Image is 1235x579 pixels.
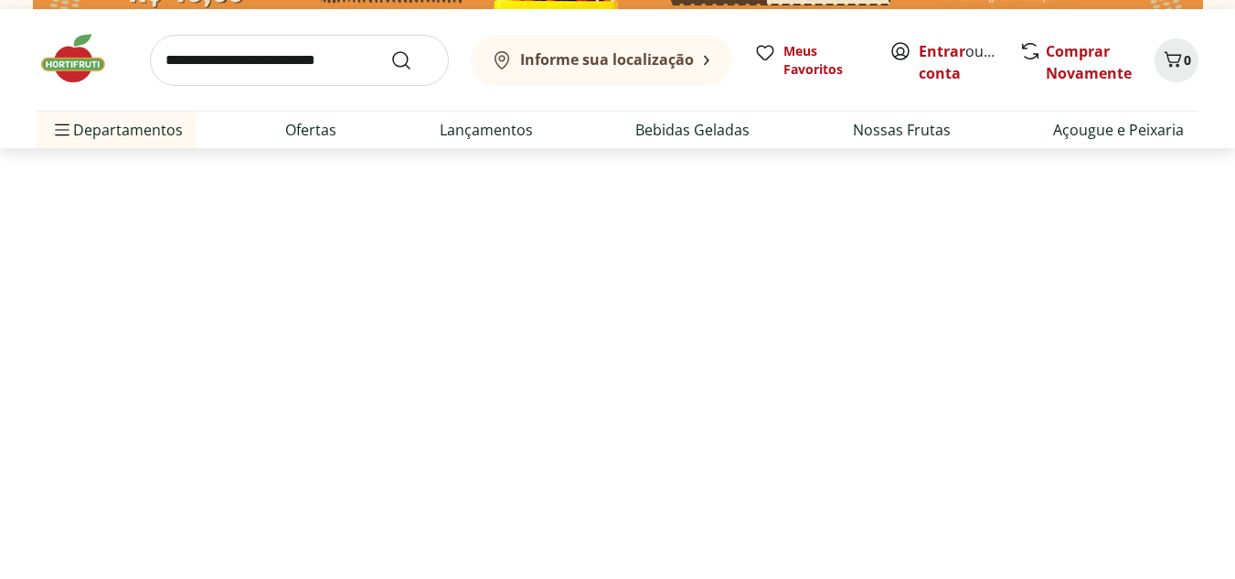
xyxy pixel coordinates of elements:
[919,41,1019,83] a: Criar conta
[754,42,868,79] a: Meus Favoritos
[919,41,965,61] a: Entrar
[520,49,694,70] b: Informe sua localização
[1046,41,1132,83] a: Comprar Novamente
[919,40,1000,84] span: ou
[783,42,868,79] span: Meus Favoritos
[1155,38,1198,82] button: Carrinho
[51,108,73,152] button: Menu
[471,35,732,86] button: Informe sua localização
[285,119,336,141] a: Ofertas
[37,31,128,86] img: Hortifruti
[635,119,750,141] a: Bebidas Geladas
[51,108,183,152] span: Departamentos
[1053,119,1184,141] a: Açougue e Peixaria
[440,119,533,141] a: Lançamentos
[853,119,951,141] a: Nossas Frutas
[1184,51,1191,69] span: 0
[150,35,449,86] input: search
[390,49,434,71] button: Submit Search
